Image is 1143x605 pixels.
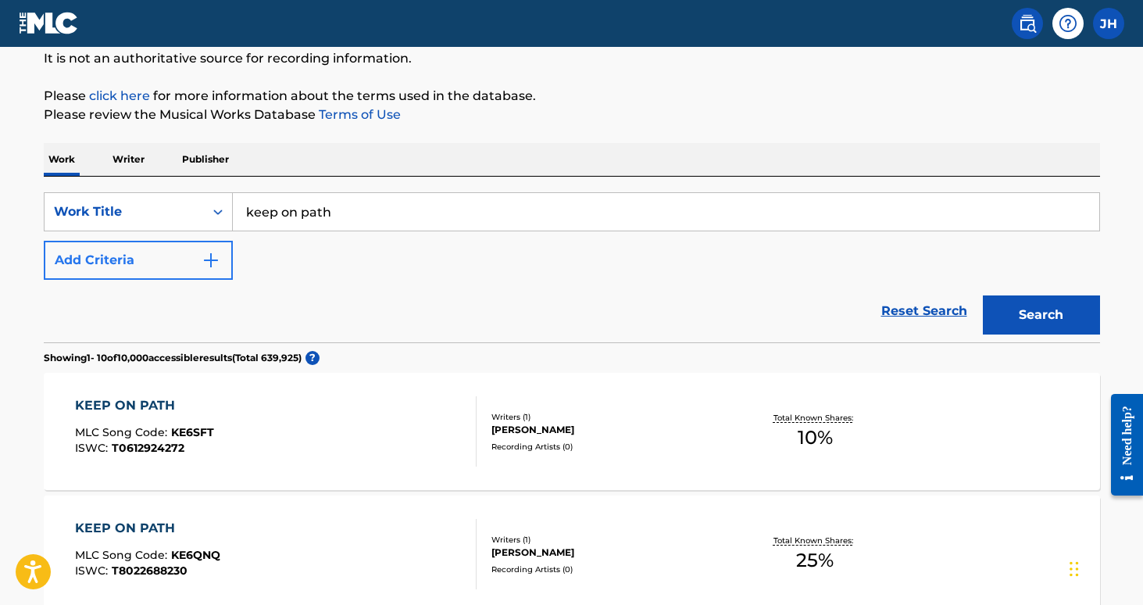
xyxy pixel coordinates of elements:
[773,535,857,546] p: Total Known Shares:
[112,441,184,455] span: T0612924272
[108,143,149,176] p: Writer
[1099,381,1143,510] iframe: Resource Center
[491,534,727,546] div: Writers ( 1 )
[75,564,112,578] span: ISWC :
[202,251,220,270] img: 9d2ae6d4665cec9f34b9.svg
[75,519,220,538] div: KEEP ON PATH
[1093,8,1124,39] div: User Menu
[1070,546,1079,592] div: Drag
[44,143,80,176] p: Work
[491,564,727,575] div: Recording Artists ( 0 )
[491,546,727,560] div: [PERSON_NAME]
[305,351,320,365] span: ?
[1052,8,1084,39] div: Help
[75,425,171,439] span: MLC Song Code :
[54,202,195,221] div: Work Title
[1018,14,1037,33] img: search
[1012,8,1043,39] a: Public Search
[873,294,975,328] a: Reset Search
[75,441,112,455] span: ISWC :
[798,424,833,452] span: 10 %
[112,564,188,578] span: T8022688230
[19,12,79,34] img: MLC Logo
[44,373,1100,490] a: KEEP ON PATHMLC Song Code:KE6SFTISWC:T0612924272Writers (1)[PERSON_NAME]Recording Artists (0)Tota...
[796,546,834,575] span: 25 %
[75,548,171,562] span: MLC Song Code :
[1059,14,1077,33] img: help
[44,106,1100,124] p: Please review the Musical Works Database
[491,441,727,453] div: Recording Artists ( 0 )
[75,396,214,415] div: KEEP ON PATH
[773,412,857,424] p: Total Known Shares:
[44,87,1100,106] p: Please for more information about the terms used in the database.
[316,107,401,122] a: Terms of Use
[44,351,302,365] p: Showing 1 - 10 of 10,000 accessible results (Total 639,925 )
[44,192,1100,342] form: Search Form
[89,88,150,103] a: click here
[491,423,727,437] div: [PERSON_NAME]
[1065,530,1143,605] iframe: Chat Widget
[983,295,1100,335] button: Search
[491,411,727,423] div: Writers ( 1 )
[171,548,220,562] span: KE6QNQ
[44,49,1100,68] p: It is not an authoritative source for recording information.
[44,241,233,280] button: Add Criteria
[177,143,234,176] p: Publisher
[171,425,214,439] span: KE6SFT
